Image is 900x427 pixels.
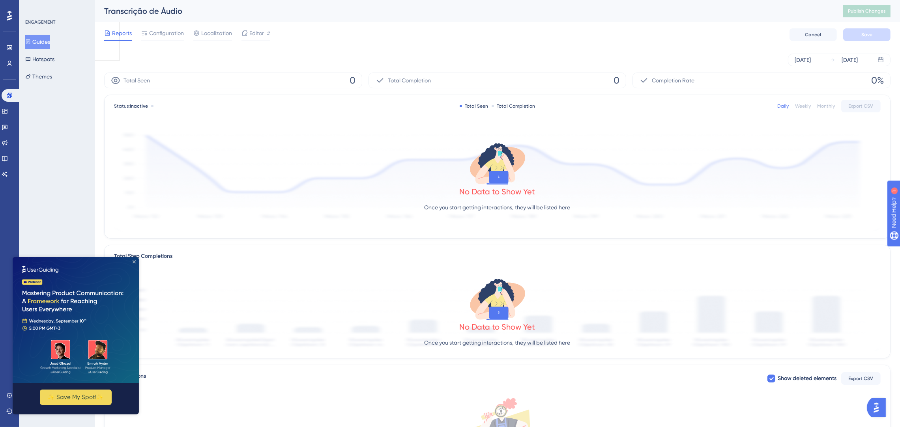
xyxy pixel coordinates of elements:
[652,76,694,85] span: Completion Rate
[25,69,52,84] button: Themes
[388,76,431,85] span: Total Completion
[849,375,874,382] span: Export CSV
[114,103,148,109] span: Status:
[123,76,150,85] span: Total Seen
[861,32,872,38] span: Save
[460,186,535,197] div: No Data to Show Yet
[25,52,54,66] button: Hotspots
[120,3,123,6] div: Close Preview
[849,103,874,109] span: Export CSV
[112,28,132,38] span: Reports
[843,5,891,17] button: Publish Changes
[867,396,891,420] iframe: UserGuiding AI Assistant Launcher
[841,100,881,112] button: Export CSV
[795,103,811,109] div: Weekly
[425,203,571,212] p: Once you start getting interactions, they will be listed here
[114,252,172,261] div: Total Step Completions
[805,32,821,38] span: Cancel
[25,35,50,49] button: Guides
[843,28,891,41] button: Save
[249,28,264,38] span: Editor
[55,4,57,10] div: 1
[425,338,571,347] p: Once you start getting interactions, they will be listed here
[492,103,535,109] div: Total Completion
[104,6,823,17] div: Transcrição de Áudio
[841,372,881,385] button: Export CSV
[790,28,837,41] button: Cancel
[817,103,835,109] div: Monthly
[777,103,789,109] div: Daily
[871,74,884,87] span: 0%
[795,55,811,65] div: [DATE]
[460,103,488,109] div: Total Seen
[350,74,356,87] span: 0
[149,28,184,38] span: Configuration
[25,19,55,25] div: ENGAGEMENT
[848,8,886,14] span: Publish Changes
[27,132,99,148] button: ✨ Save My Spot!✨
[130,103,148,109] span: Inactive
[614,74,619,87] span: 0
[201,28,232,38] span: Localization
[19,2,49,11] span: Need Help?
[842,55,858,65] div: [DATE]
[460,321,535,332] div: No Data to Show Yet
[778,374,836,383] span: Show deleted elements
